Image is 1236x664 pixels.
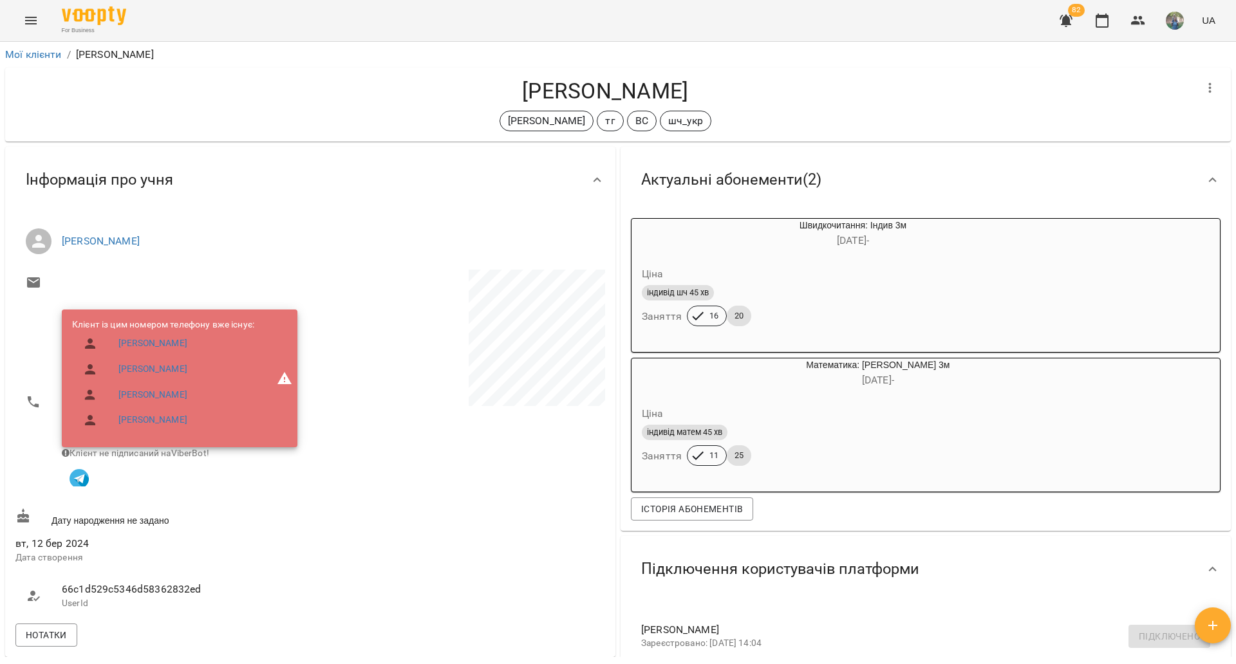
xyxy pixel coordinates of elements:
button: Математика: [PERSON_NAME] 3м[DATE]- Цінаіндивід матем 45 хвЗаняття1125 [632,358,1063,481]
h6: Ціна [642,265,664,283]
h6: Ціна [642,405,664,423]
button: Menu [15,5,46,36]
div: шч_укр [660,111,711,131]
div: Інформація про учня [5,147,615,213]
h4: [PERSON_NAME] [15,78,1195,104]
a: [PERSON_NAME] [62,235,140,247]
button: Нотатки [15,623,77,647]
p: [PERSON_NAME] [76,47,154,62]
span: [DATE] - [862,374,894,386]
a: [PERSON_NAME] [118,337,187,350]
span: 25 [727,450,751,461]
div: тг [597,111,623,131]
span: For Business [62,26,126,35]
h6: Заняття [642,447,682,465]
span: Актуальні абонементи ( 2 ) [641,170,821,190]
span: 82 [1068,4,1085,17]
div: ВС [627,111,657,131]
div: Швидкочитання: Індив 3м [693,219,1013,250]
span: [DATE] - [837,234,869,246]
nav: breadcrumb [5,47,1231,62]
span: UA [1202,14,1215,27]
div: Математика: Індив 3м [632,358,693,389]
span: Історія абонементів [641,501,743,517]
h6: Заняття [642,308,682,326]
div: Математика: [PERSON_NAME] 3м [693,358,1063,389]
span: вт, 12 бер 2024 [15,536,308,551]
p: UserId [62,597,297,610]
div: Дату народження не задано [13,506,310,530]
p: ВС [635,113,648,129]
div: Актуальні абонементи(2) [621,147,1231,213]
p: шч_укр [668,113,703,129]
button: Клієнт підписаний на VooptyBot [62,459,97,494]
p: Дата створення [15,551,308,564]
span: Клієнт не підписаний на ViberBot! [62,448,209,458]
button: UA [1197,8,1221,32]
div: Швидкочитання: Індив 3м [632,219,693,250]
a: [PERSON_NAME] [118,414,187,427]
button: Історія абонементів [631,497,753,521]
span: Нотатки [26,627,67,643]
button: Швидкочитання: Індив 3м[DATE]- Цінаіндивід шч 45 хвЗаняття1620 [632,219,1013,342]
span: 11 [702,450,726,461]
a: Мої клієнти [5,48,62,60]
span: Підключення користувачів платформи [641,559,919,579]
img: Telegram [70,469,89,488]
img: Voopty Logo [62,6,126,25]
span: 20 [727,310,751,322]
img: de1e453bb906a7b44fa35c1e57b3518e.jpg [1166,12,1184,30]
li: / [67,47,71,62]
div: Підключення користувачів платформи [621,536,1231,602]
ul: Клієнт із цим номером телефону вже існує: [72,318,254,438]
span: індивід шч 45 хв [642,287,714,299]
a: [PERSON_NAME] [118,363,187,376]
span: [PERSON_NAME] [641,622,1190,638]
p: Зареєстровано: [DATE] 14:04 [641,637,1190,650]
a: [PERSON_NAME] [118,389,187,401]
span: 16 [702,310,726,322]
div: [PERSON_NAME] [500,111,594,131]
span: Інформація про учня [26,170,173,190]
p: [PERSON_NAME] [508,113,586,129]
span: 66c1d529c5346d58362832ed [62,582,297,597]
p: тг [605,113,615,129]
span: індивід матем 45 хв [642,427,727,438]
